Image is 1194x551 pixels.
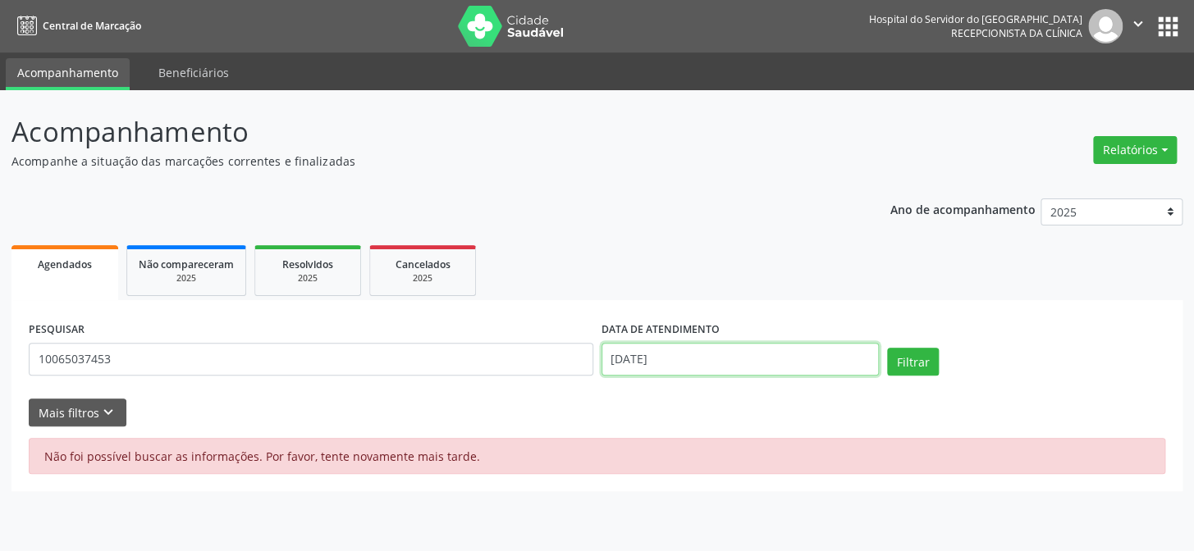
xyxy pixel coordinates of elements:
[99,403,117,421] i: keyboard_arrow_down
[6,58,130,90] a: Acompanhamento
[29,438,1165,474] div: Não foi possível buscar as informações. Por favor, tente novamente mais tarde.
[890,198,1035,219] p: Ano de acompanhamento
[602,343,880,376] input: Selecione um intervalo
[382,272,464,285] div: 2025
[29,343,593,376] input: Nome, código do beneficiário ou CPF
[29,398,126,427] button: Mais filtroskeyboard_arrow_down
[11,153,831,170] p: Acompanhe a situação das marcações correntes e finalizadas
[1088,9,1123,43] img: img
[951,26,1082,40] span: Recepcionista da clínica
[139,257,234,271] span: Não compareceram
[282,257,333,271] span: Resolvidos
[11,112,831,153] p: Acompanhamento
[396,257,451,271] span: Cancelados
[869,12,1082,26] div: Hospital do Servidor do [GEOGRAPHIC_DATA]
[11,12,141,39] a: Central de Marcação
[602,317,720,343] label: DATA DE ATENDIMENTO
[38,257,92,271] span: Agendados
[147,58,240,87] a: Beneficiários
[1093,136,1177,164] button: Relatórios
[29,317,85,343] label: PESQUISAR
[1129,15,1147,33] i: 
[887,348,939,376] button: Filtrar
[1123,9,1154,43] button: 
[43,19,141,33] span: Central de Marcação
[267,272,349,285] div: 2025
[139,272,234,285] div: 2025
[1154,12,1183,41] button: apps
